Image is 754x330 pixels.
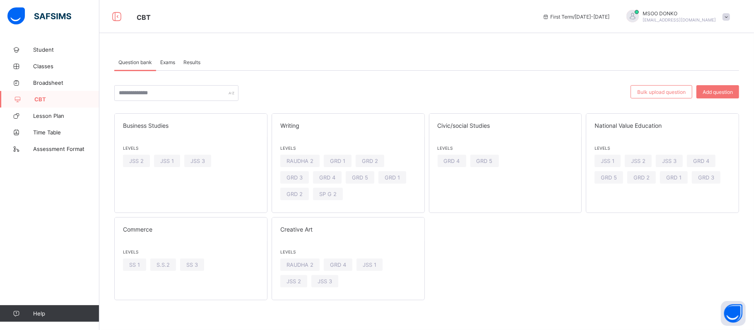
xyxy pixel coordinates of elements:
span: Levels [123,249,259,254]
span: Commerce [123,226,259,233]
span: GRD 4 [693,158,709,164]
span: Lesson Plan [33,112,99,119]
span: Student [33,46,99,53]
span: Civic/social Studies [438,122,573,129]
span: JSS 1 [160,158,174,164]
span: JSS 1 [363,262,376,268]
span: Levels [280,146,416,151]
span: Assessment Format [33,146,99,152]
span: Levels [123,146,259,151]
span: GRD 4 [444,158,460,164]
span: MSOO DONKO [643,10,716,17]
span: SS 3 [186,262,198,268]
span: Writing [280,122,416,129]
span: GRD 5 [352,175,368,181]
button: Open asap [721,301,746,326]
span: GRD 2 [287,191,303,197]
span: GRD 5 [477,158,493,164]
span: JSS 2 [129,158,144,164]
span: GRD 1 [330,158,345,164]
span: JSS 1 [601,158,614,164]
span: GRD 3 [287,175,303,181]
span: session/term information [542,14,610,20]
span: Creative Art [280,226,416,233]
span: SS 1 [129,262,140,268]
span: Levels [280,249,416,254]
span: RAUDHA 2 [287,158,313,164]
span: Exams [160,59,175,65]
span: National Value Education [595,122,730,129]
span: GRD 2 [634,175,650,181]
span: Levels [438,146,573,151]
span: GRD 5 [601,175,617,181]
span: Question bank [118,59,152,65]
span: JSS 3 [662,158,677,164]
span: GRD 2 [362,158,378,164]
span: RAUDHA 2 [287,262,313,268]
span: Business Studies [123,122,259,129]
span: S.S.2 [157,262,170,268]
span: Add question [703,89,733,95]
span: JSS 3 [190,158,205,164]
span: Broadsheet [33,79,99,86]
span: GRD 3 [698,175,714,181]
span: Help [33,310,99,317]
span: GRD 1 [385,175,400,181]
span: JSS 3 [318,278,332,285]
span: JSS 2 [287,278,301,285]
span: CBT [34,96,99,103]
div: MSOODONKO [618,10,734,24]
span: CBT [137,13,151,22]
span: Bulk upload question [637,89,686,95]
img: safsims [7,7,71,25]
span: SP G 2 [319,191,337,197]
span: Results [183,59,200,65]
span: GRD 1 [666,175,682,181]
span: Time Table [33,129,99,136]
span: GRD 4 [319,175,335,181]
span: JSS 2 [631,158,646,164]
span: Classes [33,63,99,69]
span: [EMAIL_ADDRESS][DOMAIN_NAME] [643,17,716,22]
span: Levels [595,146,730,151]
span: GRD 4 [330,262,346,268]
